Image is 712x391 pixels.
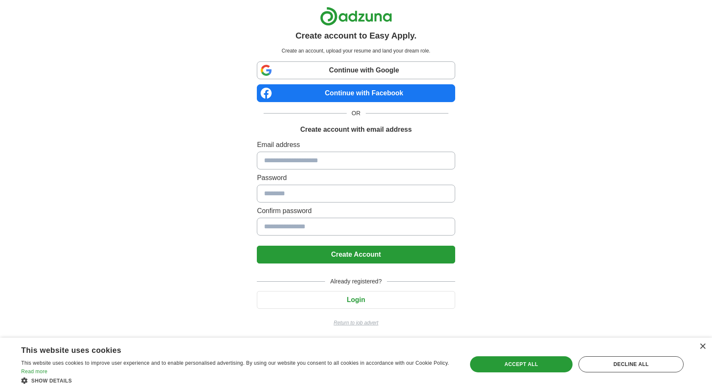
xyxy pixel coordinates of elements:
[257,246,455,263] button: Create Account
[325,277,387,286] span: Already registered?
[257,291,455,309] button: Login
[295,29,417,42] h1: Create account to Easy Apply.
[257,296,455,303] a: Login
[578,356,684,372] div: Decline all
[21,343,433,355] div: This website uses cookies
[21,369,47,374] a: Read more, opens a new window
[257,84,455,102] a: Continue with Facebook
[699,344,706,350] div: Close
[257,173,455,183] label: Password
[320,7,392,26] img: Adzuna logo
[257,319,455,327] a: Return to job advert
[300,125,412,135] h1: Create account with email address
[257,206,455,216] label: Confirm password
[470,356,573,372] div: Accept all
[21,376,454,385] div: Show details
[257,61,455,79] a: Continue with Google
[21,360,449,366] span: This website uses cookies to improve user experience and to enable personalised advertising. By u...
[347,109,366,118] span: OR
[259,47,453,55] p: Create an account, upload your resume and land your dream role.
[31,378,72,384] span: Show details
[257,140,455,150] label: Email address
